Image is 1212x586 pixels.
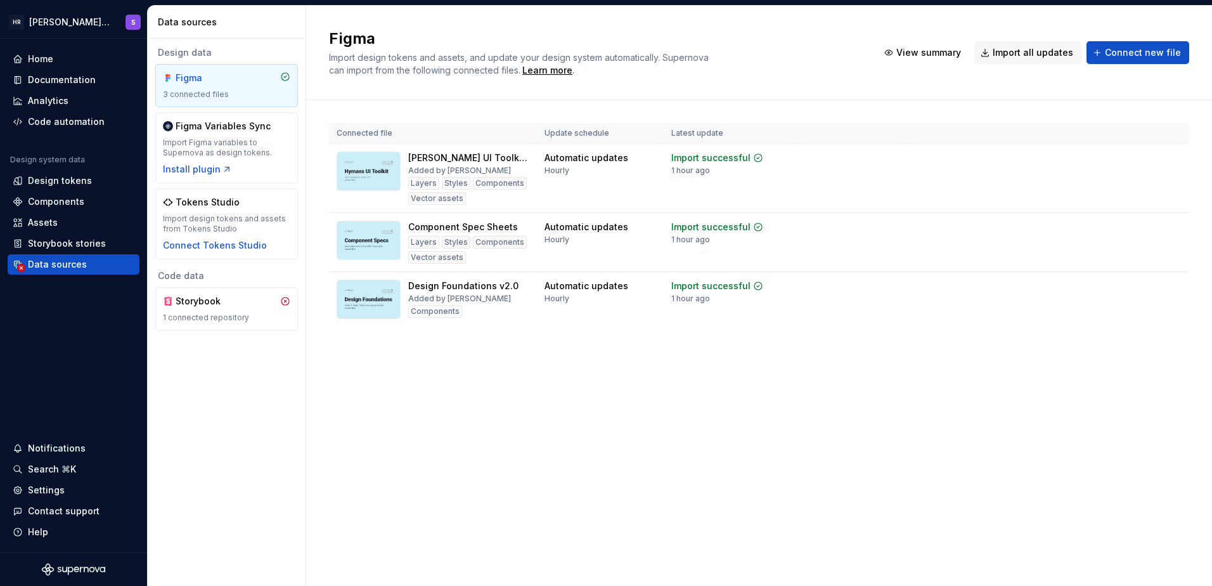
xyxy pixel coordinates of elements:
div: [PERSON_NAME] UI Toolkit v2.0 [408,152,529,164]
a: Settings [8,480,139,500]
a: Storybook1 connected repository [155,287,298,330]
span: Connect new file [1105,46,1181,59]
a: Components [8,192,139,212]
div: Design tokens [28,174,92,187]
div: Styles [442,177,470,190]
div: Storybook stories [28,237,106,250]
div: Import design tokens and assets from Tokens Studio [163,214,290,234]
div: Figma Variables Sync [176,120,271,133]
a: Learn more [522,64,572,77]
div: Automatic updates [545,221,628,233]
a: Documentation [8,70,139,90]
div: Components [473,236,527,249]
div: [PERSON_NAME] UI Toolkit (HUT) [29,16,110,29]
a: Code automation [8,112,139,132]
button: Connect Tokens Studio [163,239,267,252]
button: View summary [878,41,969,64]
div: Storybook [176,295,236,308]
div: Contact support [28,505,100,518]
div: Hourly [545,294,569,304]
button: Connect new file [1086,41,1189,64]
div: Hourly [545,166,569,176]
div: Settings [28,484,65,497]
a: Data sources [8,254,139,275]
a: Analytics [8,91,139,111]
div: Layers [408,177,439,190]
div: Added by [PERSON_NAME] [408,294,511,304]
span: . [520,66,574,75]
svg: Supernova Logo [42,563,105,576]
div: Automatic updates [545,152,628,164]
a: Home [8,49,139,69]
button: Search ⌘K [8,459,139,479]
button: Contact support [8,501,139,521]
div: Import Figma variables to Supernova as design tokens. [163,138,290,158]
div: 3 connected files [163,89,290,100]
div: Added by [PERSON_NAME] [408,166,511,176]
div: Assets [28,216,58,229]
div: Vector assets [408,251,466,264]
div: Search ⌘K [28,463,76,476]
div: Design data [155,46,298,59]
button: HR[PERSON_NAME] UI Toolkit (HUT)S [3,8,145,36]
div: Design Foundations v2.0 [408,280,519,292]
button: Install plugin [163,163,232,176]
div: Vector assets [408,192,466,205]
div: 1 hour ago [671,166,710,176]
div: HR [9,15,24,30]
span: Import design tokens and assets, and update your design system automatically. Supernova can impor... [329,52,711,75]
div: 1 hour ago [671,294,710,304]
div: Components [473,177,527,190]
div: Import successful [671,280,751,292]
span: View summary [896,46,961,59]
div: Figma [176,72,236,84]
div: Automatic updates [545,280,628,292]
div: 1 hour ago [671,235,710,245]
div: Components [28,195,84,208]
button: Notifications [8,438,139,459]
div: Import successful [671,152,751,164]
a: Assets [8,212,139,233]
div: Code automation [28,115,105,128]
div: Notifications [28,442,86,455]
a: Figma3 connected files [155,64,298,107]
th: Connected file [329,123,537,144]
div: Documentation [28,74,96,86]
div: Design system data [10,155,85,165]
div: Components [408,305,462,318]
div: Hourly [545,235,569,245]
a: Tokens StudioImport design tokens and assets from Tokens StudioConnect Tokens Studio [155,188,298,259]
button: Help [8,522,139,542]
div: Code data [155,270,298,282]
div: Tokens Studio [176,196,240,209]
div: S [131,17,136,27]
span: Import all updates [993,46,1073,59]
div: Help [28,526,48,538]
div: Import successful [671,221,751,233]
button: Import all updates [974,41,1081,64]
th: Update schedule [537,123,664,144]
div: Home [28,53,53,65]
div: Analytics [28,94,68,107]
a: Figma Variables SyncImport Figma variables to Supernova as design tokens.Install plugin [155,112,298,183]
div: 1 connected repository [163,313,290,323]
h2: Figma [329,29,863,49]
a: Storybook stories [8,233,139,254]
div: Data sources [28,258,87,271]
div: Component Spec Sheets [408,221,518,233]
a: Design tokens [8,171,139,191]
th: Latest update [664,123,796,144]
div: Styles [442,236,470,249]
div: Data sources [158,16,300,29]
div: Layers [408,236,439,249]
